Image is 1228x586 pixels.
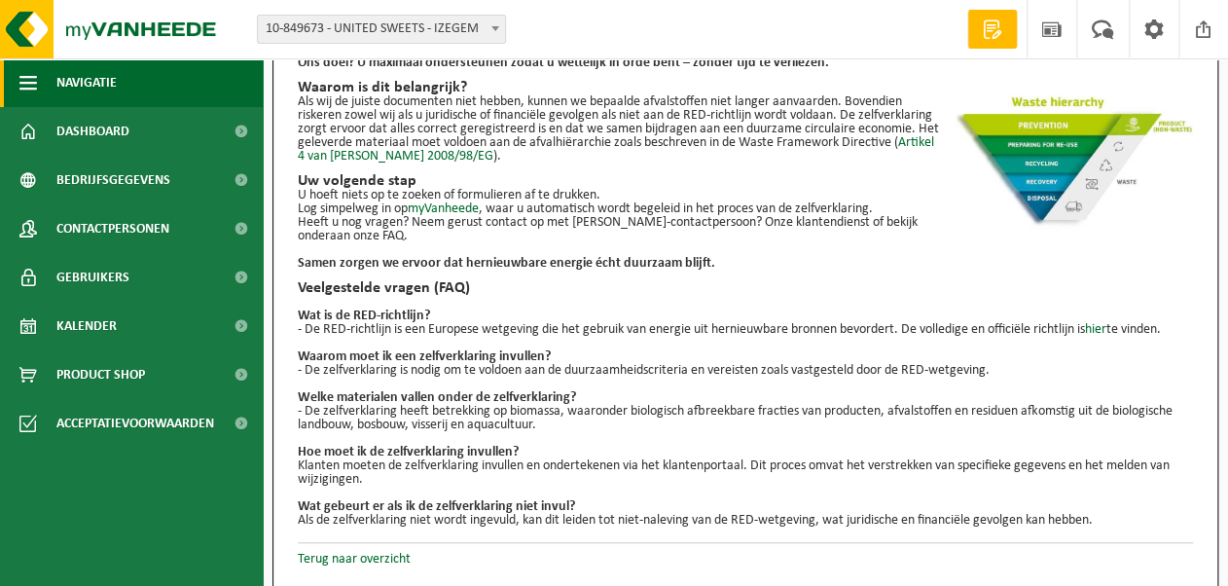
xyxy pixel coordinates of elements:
span: 10-849673 - UNITED SWEETS - IZEGEM [257,15,506,44]
a: Artikel 4 van [PERSON_NAME] 2008/98/EG [298,135,934,164]
span: Kalender [56,302,117,350]
b: Wat gebeurt er als ik de zelfverklaring niet invul? [298,499,575,514]
span: Gebruikers [56,253,129,302]
h2: Waarom is dit belangrijk? [298,80,1193,95]
b: Samen zorgen we ervoor dat hernieuwbare energie écht duurzaam blijft. [298,256,715,271]
a: myVanheede [408,201,479,216]
p: Als wij de juiste documenten niet hebben, kunnen we bepaalde afvalstoffen niet langer aanvaarden.... [298,95,1193,164]
span: Acceptatievoorwaarden [56,399,214,448]
span: Dashboard [56,107,129,156]
a: hier [1085,322,1106,337]
strong: Ons doel? U maximaal ondersteunen zodat u wettelijk in orde bent – zonder tijd te verliezen. [298,55,829,70]
a: Terug naar overzicht [298,552,411,567]
b: Welke materialen vallen onder de zelfverklaring? [298,390,576,405]
p: Klanten moeten de zelfverklaring invullen en ondertekenen via het klantenportaal. Dit proces omva... [298,459,1193,487]
span: 10-849673 - UNITED SWEETS - IZEGEM [258,16,505,43]
b: Waarom moet ik een zelfverklaring invullen? [298,349,551,364]
span: Bedrijfsgegevens [56,156,170,204]
p: - De RED-richtlijn is een Europese wetgeving die het gebruik van energie uit hernieuwbare bronnen... [298,323,1193,337]
span: Contactpersonen [56,204,169,253]
p: U hoeft niets op te zoeken of formulieren af te drukken. Log simpelweg in op , waar u automatisch... [298,189,1193,216]
h2: Uw volgende stap [298,173,1193,189]
span: Navigatie [56,58,117,107]
b: Hoe moet ik de zelfverklaring invullen? [298,445,519,459]
p: - De zelfverklaring heeft betrekking op biomassa, waaronder biologisch afbreekbare fracties van p... [298,405,1193,432]
p: Als de zelfverklaring niet wordt ingevuld, kan dit leiden tot niet-naleving van de RED-wetgeving,... [298,514,1193,528]
span: Product Shop [56,350,145,399]
b: Wat is de RED-richtlijn? [298,309,430,323]
h2: Veelgestelde vragen (FAQ) [298,280,1193,296]
p: Heeft u nog vragen? Neem gerust contact op met [PERSON_NAME]-contactpersoon? Onze klantendienst o... [298,216,1193,243]
p: - De zelfverklaring is nodig om te voldoen aan de duurzaamheidscriteria en vereisten zoals vastge... [298,364,1193,378]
